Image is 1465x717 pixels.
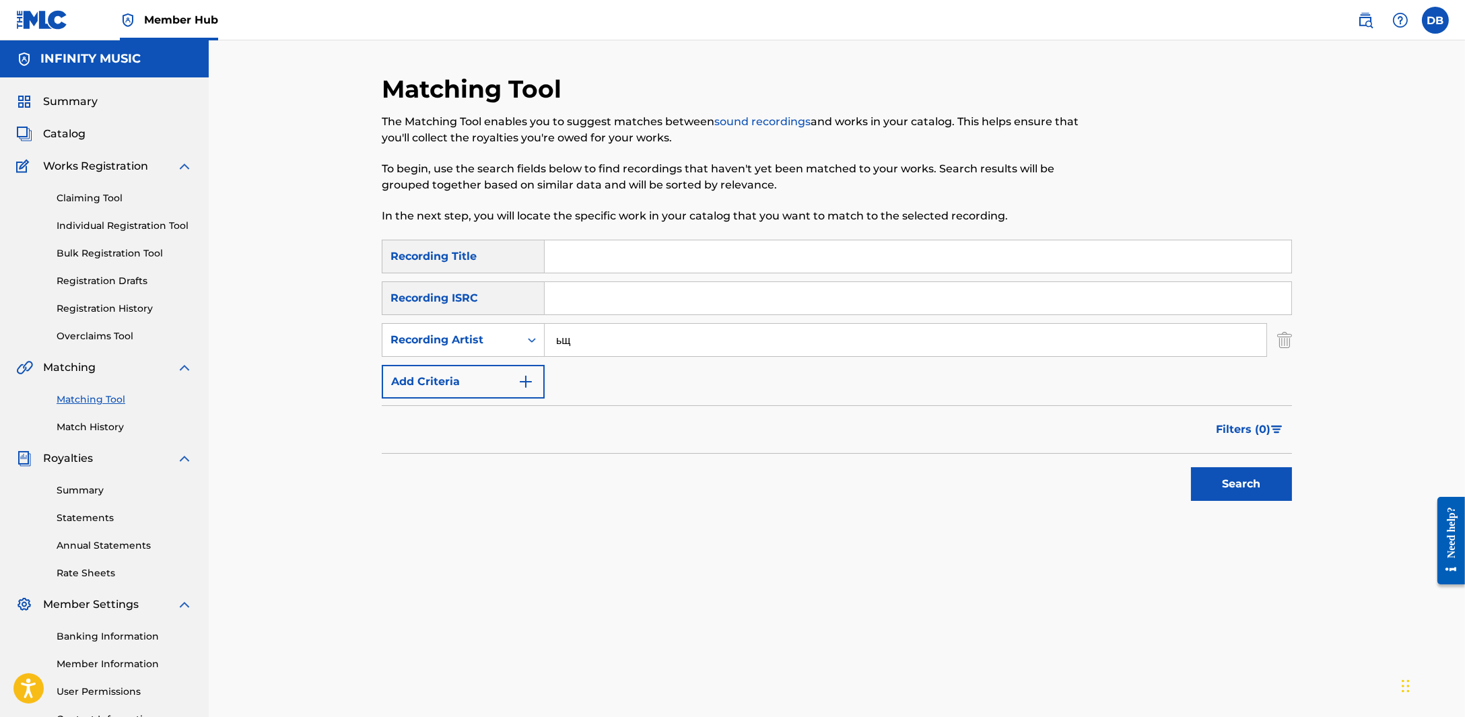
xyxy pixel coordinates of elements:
a: Rate Sheets [57,566,193,580]
button: Add Criteria [382,365,545,399]
img: Royalties [16,450,32,467]
a: Registration Drafts [57,274,193,288]
a: Individual Registration Tool [57,219,193,233]
img: help [1392,12,1408,28]
form: Search Form [382,240,1292,508]
a: Match History [57,420,193,434]
img: Works Registration [16,158,34,174]
p: The Matching Tool enables you to suggest matches between and works in your catalog. This helps en... [382,114,1083,146]
span: Member Hub [144,12,218,28]
p: In the next step, you will locate the specific work in your catalog that you want to match to the... [382,208,1083,224]
a: Banking Information [57,629,193,644]
img: Accounts [16,51,32,67]
img: Delete Criterion [1277,323,1292,357]
span: Filters ( 0 ) [1216,421,1270,438]
h5: INFINITY MUSIC [40,51,141,67]
a: sound recordings [714,115,811,128]
a: Claiming Tool [57,191,193,205]
img: expand [176,596,193,613]
img: expand [176,450,193,467]
img: MLC Logo [16,10,68,30]
a: Bulk Registration Tool [57,246,193,261]
img: Summary [16,94,32,110]
img: search [1357,12,1373,28]
a: Registration History [57,302,193,316]
button: Filters (0) [1208,413,1292,446]
span: Summary [43,94,98,110]
span: Member Settings [43,596,139,613]
img: expand [176,360,193,376]
a: User Permissions [57,685,193,699]
div: Drag [1402,666,1410,706]
img: Member Settings [16,596,32,613]
img: 9d2ae6d4665cec9f34b9.svg [518,374,534,390]
span: Royalties [43,450,93,467]
div: Help [1387,7,1414,34]
span: Matching [43,360,96,376]
a: Member Information [57,657,193,671]
a: Public Search [1352,7,1379,34]
span: Works Registration [43,158,148,174]
h2: Matching Tool [382,74,568,104]
a: SummarySummary [16,94,98,110]
a: Overclaims Tool [57,329,193,343]
img: expand [176,158,193,174]
img: Matching [16,360,33,376]
button: Search [1191,467,1292,501]
a: Statements [57,511,193,525]
iframe: Chat Widget [1398,652,1465,717]
div: Recording Artist [390,332,512,348]
a: Summary [57,483,193,498]
a: CatalogCatalog [16,126,86,142]
img: Catalog [16,126,32,142]
div: User Menu [1422,7,1449,34]
img: filter [1271,425,1283,434]
a: Annual Statements [57,539,193,553]
iframe: Resource Center [1427,487,1465,595]
span: Catalog [43,126,86,142]
p: To begin, use the search fields below to find recordings that haven't yet been matched to your wo... [382,161,1083,193]
img: Top Rightsholder [120,12,136,28]
a: Matching Tool [57,392,193,407]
